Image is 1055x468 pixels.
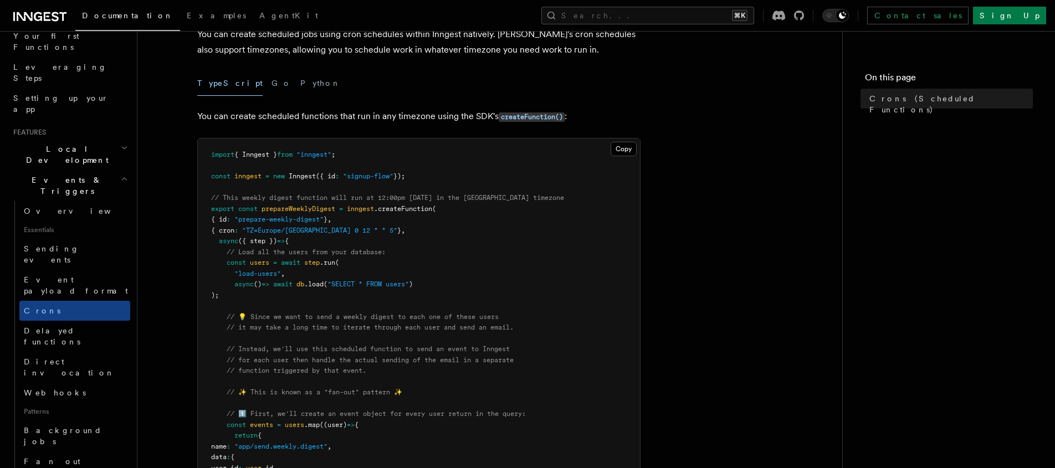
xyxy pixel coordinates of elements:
span: // for each user then handle the actual sending of the email in a separate [227,356,514,364]
span: Your first Functions [13,32,79,52]
span: new [273,172,285,180]
span: Direct invocation [24,357,115,377]
a: Crons [19,301,130,321]
button: Search...⌘K [541,7,754,24]
span: = [273,259,277,266]
span: Crons [24,306,60,315]
span: await [281,259,300,266]
span: "signup-flow" [343,172,393,180]
span: { Inngest } [234,151,277,158]
span: // Load all the users from your database: [227,248,386,256]
span: Essentials [19,221,130,239]
span: Examples [187,11,246,20]
span: .map [304,421,320,429]
a: Your first Functions [9,26,130,57]
span: "inngest" [296,151,331,158]
span: users [250,259,269,266]
span: Event payload format [24,275,128,295]
button: Go [272,71,291,96]
h4: On this page [865,71,1033,89]
span: ; [331,151,335,158]
span: Inngest [289,172,316,180]
span: async [234,280,254,288]
span: await [273,280,293,288]
span: : [227,443,231,450]
span: Patterns [19,403,130,420]
a: Delayed functions [19,321,130,352]
a: Documentation [75,3,180,31]
span: Leveraging Steps [13,63,107,83]
span: // function triggered by that event. [227,367,366,374]
span: = [277,421,281,429]
span: Fan out [24,457,80,466]
span: inngest [234,172,262,180]
span: }); [393,172,405,180]
span: import [211,151,234,158]
span: { [258,431,262,439]
span: , [401,227,405,234]
span: Webhooks [24,388,86,397]
span: Crons (Scheduled Functions) [869,93,1033,115]
a: Webhooks [19,383,130,403]
span: ) [409,280,413,288]
span: data [211,453,227,461]
span: { [285,237,289,245]
code: createFunction() [499,112,565,122]
a: Direct invocation [19,352,130,383]
span: from [277,151,293,158]
span: , [327,215,331,223]
span: { [355,421,359,429]
span: : [234,227,238,234]
span: .load [304,280,324,288]
a: createFunction() [499,111,565,121]
a: Leveraging Steps [9,57,130,88]
span: { cron [211,227,234,234]
span: prepareWeeklyDigest [262,205,335,213]
button: Events & Triggers [9,170,130,201]
span: => [277,237,285,245]
span: () [254,280,262,288]
span: } [397,227,401,234]
span: return [234,431,258,439]
span: name [211,443,227,450]
span: , [327,443,331,450]
span: ( [335,259,339,266]
button: Python [300,71,341,96]
span: users [285,421,304,429]
span: => [347,421,355,429]
a: Sign Up [973,7,1046,24]
span: ({ id [316,172,335,180]
a: Contact sales [867,7,969,24]
span: ( [432,205,436,213]
span: Features [9,128,46,137]
span: ( [324,280,327,288]
button: Toggle dark mode [822,9,849,22]
a: Crons (Scheduled Functions) [865,89,1033,120]
span: inngest [347,205,374,213]
span: "TZ=Europe/[GEOGRAPHIC_DATA] 0 12 * * 5" [242,227,397,234]
span: Local Development [9,143,121,166]
span: ); [211,291,219,299]
span: "load-users" [234,270,281,277]
span: export [211,205,234,213]
span: // 1️⃣ First, we'll create an event object for every user return in the query: [227,410,526,418]
span: => [262,280,269,288]
span: const [238,205,258,213]
span: : [227,215,231,223]
span: , [281,270,285,277]
span: : [227,453,231,461]
span: async [219,237,238,245]
span: // This weekly digest function will run at 12:00pm [DATE] in the [GEOGRAPHIC_DATA] timezone [211,194,564,202]
span: ((user) [320,421,347,429]
span: const [211,172,231,180]
span: // ✨ This is known as a "fan-out" pattern ✨ [227,388,402,396]
a: Background jobs [19,420,130,451]
span: "SELECT * FROM users" [327,280,409,288]
a: Examples [180,3,253,30]
span: const [227,259,246,266]
span: Documentation [82,11,173,20]
span: Sending events [24,244,79,264]
span: ({ step }) [238,237,277,245]
span: .run [320,259,335,266]
span: } [324,215,327,223]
